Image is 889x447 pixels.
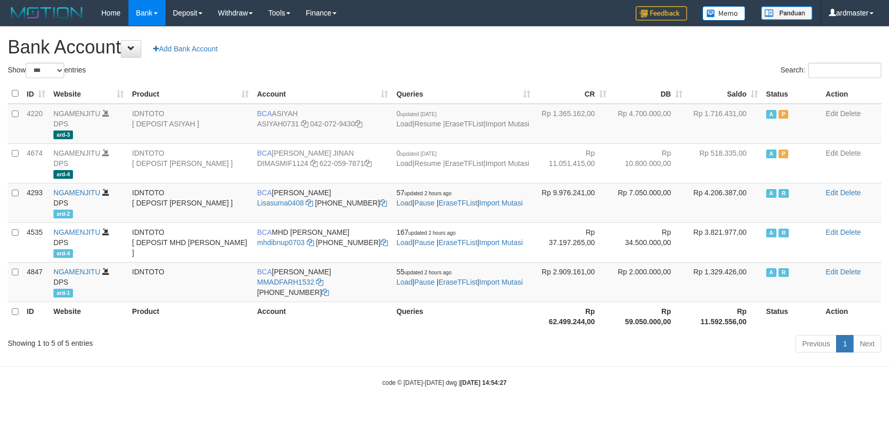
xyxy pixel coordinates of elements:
[128,262,253,302] td: IDNTOTO
[779,150,789,158] span: Paused
[479,199,523,207] a: Import Mutasi
[808,63,881,78] input: Search:
[534,143,610,183] td: Rp 11.051.415,00
[826,109,838,118] a: Edit
[53,149,100,157] a: NGAMENJITU
[257,189,272,197] span: BCA
[445,159,484,167] a: EraseTFList
[779,189,789,198] span: Running
[53,109,100,118] a: NGAMENJITU
[253,222,392,262] td: MHD [PERSON_NAME] [PHONE_NUMBER]
[306,199,313,207] a: Copy Lisasuma0408 to clipboard
[534,302,610,331] th: Rp 62.499.244,00
[301,120,308,128] a: Copy ASIYAH0731 to clipboard
[826,228,838,236] a: Edit
[534,84,610,104] th: CR: activate to sort column ascending
[128,302,253,331] th: Product
[8,37,881,58] h1: Bank Account
[253,183,392,222] td: [PERSON_NAME] [PHONE_NUMBER]
[414,238,435,247] a: Pause
[380,199,387,207] a: Copy 6127014479 to clipboard
[687,84,762,104] th: Saldo: activate to sort column ascending
[479,278,523,286] a: Import Mutasi
[53,249,73,258] span: ard-4
[8,63,86,78] label: Show entries
[486,159,529,167] a: Import Mutasi
[53,289,73,297] span: ard-1
[253,262,392,302] td: [PERSON_NAME] [PHONE_NUMBER]
[404,270,452,275] span: updated 2 hours ago
[687,143,762,183] td: Rp 518.335,00
[400,151,436,157] span: updated [DATE]
[762,302,822,331] th: Status
[257,120,299,128] a: ASIYAH0731
[610,104,687,144] td: Rp 4.700.000,00
[396,189,523,207] span: | | |
[8,334,363,348] div: Showing 1 to 5 of 5 entries
[257,238,305,247] a: mhdibnup0703
[396,109,529,128] span: | | |
[822,84,881,104] th: Action
[396,189,451,197] span: 57
[257,159,308,167] a: DIMASMIF1124
[438,278,477,286] a: EraseTFList
[396,228,455,236] span: 167
[460,379,507,386] strong: [DATE] 14:54:27
[310,159,318,167] a: Copy DIMASMIF1124 to clipboard
[128,84,253,104] th: Product: activate to sort column ascending
[438,199,477,207] a: EraseTFList
[53,228,100,236] a: NGAMENJITU
[409,230,456,236] span: updated 2 hours ago
[23,104,49,144] td: 4220
[610,84,687,104] th: DB: activate to sort column ascending
[128,143,253,183] td: IDNTOTO [ DEPOSIT [PERSON_NAME] ]
[396,120,412,128] a: Load
[853,335,881,352] a: Next
[23,262,49,302] td: 4847
[396,228,523,247] span: | | |
[396,109,436,118] span: 0
[396,149,436,157] span: 0
[636,6,687,21] img: Feedback.jpg
[257,109,272,118] span: BCA
[49,143,128,183] td: DPS
[779,229,789,237] span: Running
[840,149,861,157] a: Delete
[257,199,304,207] a: Lisasuma0408
[534,104,610,144] td: Rp 1.365.162,00
[396,268,523,286] span: | | |
[610,222,687,262] td: Rp 34.500.000,00
[49,302,128,331] th: Website
[23,84,49,104] th: ID: activate to sort column ascending
[8,5,86,21] img: MOTION_logo.png
[840,109,861,118] a: Delete
[610,262,687,302] td: Rp 2.000.000,00
[53,131,73,139] span: ard-3
[687,104,762,144] td: Rp 1.716.431,00
[53,210,73,218] span: ard-2
[610,143,687,183] td: Rp 10.800.000,00
[392,302,534,331] th: Queries
[414,159,441,167] a: Resume
[316,278,323,286] a: Copy MMADFARH1532 to clipboard
[840,228,861,236] a: Delete
[53,189,100,197] a: NGAMENJITU
[257,228,272,236] span: BCA
[307,238,314,247] a: Copy mhdibnup0703 to clipboard
[822,302,881,331] th: Action
[23,302,49,331] th: ID
[253,84,392,104] th: Account: activate to sort column ascending
[414,120,441,128] a: Resume
[534,222,610,262] td: Rp 37.197.265,00
[840,268,861,276] a: Delete
[779,268,789,277] span: Running
[795,335,837,352] a: Previous
[761,6,812,20] img: panduan.png
[610,302,687,331] th: Rp 59.050.000,00
[253,143,392,183] td: [PERSON_NAME] JINAN 622-059-7871
[26,63,64,78] select: Showentries
[396,149,529,167] span: | | |
[146,40,224,58] a: Add Bank Account
[766,110,776,119] span: Active
[486,120,529,128] a: Import Mutasi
